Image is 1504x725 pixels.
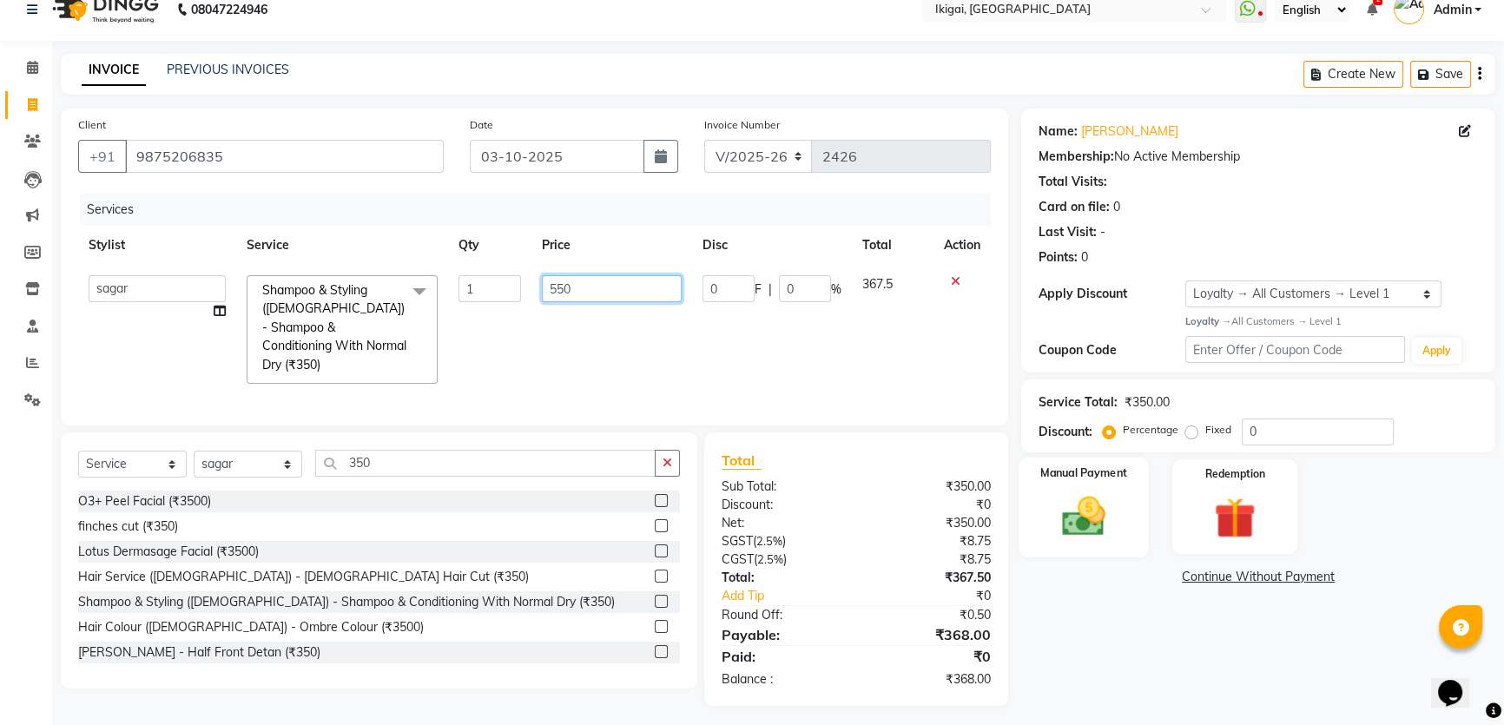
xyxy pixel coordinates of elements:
[78,226,236,265] th: Stylist
[756,534,782,548] span: 2.5%
[709,587,881,605] a: Add Tip
[856,670,1004,689] div: ₹368.00
[1039,423,1092,441] div: Discount:
[856,646,1004,667] div: ₹0
[1100,223,1105,241] div: -
[1039,173,1107,191] div: Total Visits:
[1081,122,1178,141] a: [PERSON_NAME]
[1412,338,1461,364] button: Apply
[709,646,856,667] div: Paid:
[1201,492,1269,544] img: _gift.svg
[1039,285,1185,303] div: Apply Discount
[755,280,762,299] span: F
[1366,2,1376,17] a: 2
[856,624,1004,645] div: ₹368.00
[125,140,444,173] input: Search by Name/Mobile/Email/Code
[856,606,1004,624] div: ₹0.50
[722,451,762,470] span: Total
[1039,223,1097,241] div: Last Visit:
[881,587,1004,605] div: ₹0
[1205,422,1231,438] label: Fixed
[757,552,783,566] span: 2.5%
[856,514,1004,532] div: ₹350.00
[78,543,259,561] div: Lotus Dermasage Facial (₹3500)
[1039,341,1185,359] div: Coupon Code
[78,140,127,173] button: +91
[856,478,1004,496] div: ₹350.00
[78,643,320,662] div: [PERSON_NAME] - Half Front Detan (₹350)
[1410,61,1471,88] button: Save
[1185,315,1231,327] strong: Loyalty →
[709,478,856,496] div: Sub Total:
[1081,248,1088,267] div: 0
[768,280,772,299] span: |
[856,550,1004,569] div: ₹8.75
[315,450,656,477] input: Search or Scan
[709,670,856,689] div: Balance :
[709,569,856,587] div: Total:
[1125,393,1170,412] div: ₹350.00
[1431,656,1487,708] iframe: chat widget
[709,532,856,550] div: ( )
[236,226,448,265] th: Service
[722,551,754,567] span: CGST
[1185,314,1478,329] div: All Customers → Level 1
[1205,466,1265,482] label: Redemption
[1039,393,1118,412] div: Service Total:
[852,226,934,265] th: Total
[933,226,991,265] th: Action
[1123,422,1178,438] label: Percentage
[78,618,424,636] div: Hair Colour ([DEMOGRAPHIC_DATA]) - Ombre Colour (₹3500)
[1039,198,1110,216] div: Card on file:
[1039,148,1478,166] div: No Active Membership
[78,568,529,586] div: Hair Service ([DEMOGRAPHIC_DATA]) - [DEMOGRAPHIC_DATA] Hair Cut (₹350)
[692,226,852,265] th: Disc
[1433,1,1471,19] span: Admin
[1049,491,1119,541] img: _cash.svg
[709,514,856,532] div: Net:
[1039,248,1078,267] div: Points:
[1113,198,1120,216] div: 0
[709,624,856,645] div: Payable:
[167,62,289,77] a: PREVIOUS INVOICES
[448,226,531,265] th: Qty
[709,606,856,624] div: Round Off:
[262,282,406,372] span: Shampoo & Styling ([DEMOGRAPHIC_DATA]) - Shampoo & Conditioning With Normal Dry (₹350)
[78,517,178,536] div: finches cut (₹350)
[78,117,106,133] label: Client
[80,194,1004,226] div: Services
[1303,61,1403,88] button: Create New
[856,496,1004,514] div: ₹0
[1040,465,1127,481] label: Manual Payment
[1185,336,1405,363] input: Enter Offer / Coupon Code
[709,550,856,569] div: ( )
[856,569,1004,587] div: ₹367.50
[704,117,780,133] label: Invoice Number
[722,533,753,549] span: SGST
[531,226,692,265] th: Price
[856,532,1004,550] div: ₹8.75
[78,593,615,611] div: Shampoo & Styling ([DEMOGRAPHIC_DATA]) - Shampoo & Conditioning With Normal Dry (₹350)
[82,55,146,86] a: INVOICE
[831,280,841,299] span: %
[1039,122,1078,141] div: Name:
[862,276,893,292] span: 367.5
[1039,148,1114,166] div: Membership:
[709,496,856,514] div: Discount:
[78,492,211,511] div: O3+ Peel Facial (₹3500)
[320,357,328,372] a: x
[1025,568,1492,586] a: Continue Without Payment
[470,117,493,133] label: Date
